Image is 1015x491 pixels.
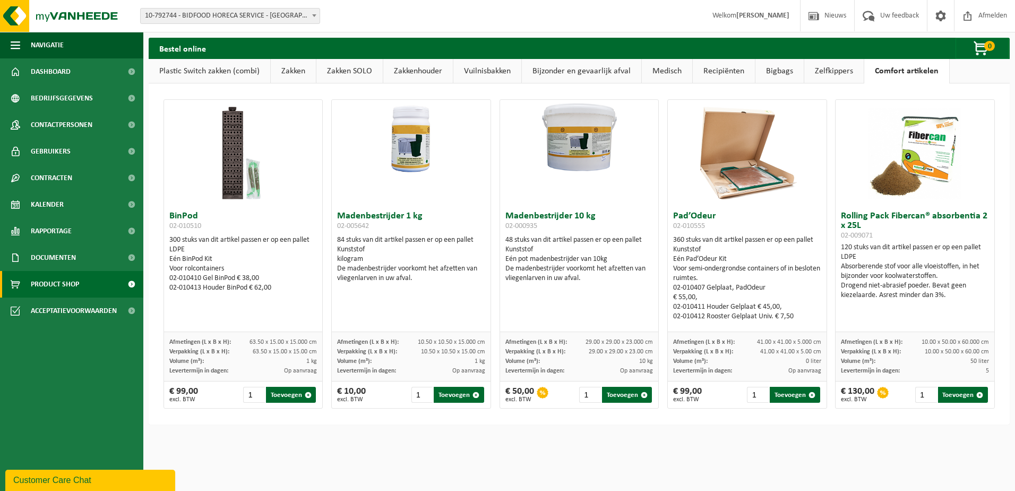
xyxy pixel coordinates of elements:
[788,368,821,374] span: Op aanvraag
[169,358,204,365] span: Volume (m³):
[755,59,804,83] a: Bigbags
[673,222,705,230] span: 02-010555
[169,387,198,403] div: € 99,00
[693,59,755,83] a: Recipiënten
[337,222,369,230] span: 02-005642
[169,222,201,230] span: 02-010510
[332,100,491,179] img: 02-005642
[673,368,732,374] span: Levertermijn in dagen:
[31,138,71,165] span: Gebruikers
[984,41,995,51] span: 0
[505,368,564,374] span: Levertermijn in dagen:
[986,368,989,374] span: 5
[673,211,821,233] h3: Pad’Odeur
[337,255,485,264] div: kilogram
[169,339,231,345] span: Afmetingen (L x B x H):
[841,339,902,345] span: Afmetingen (L x B x H):
[673,358,708,365] span: Volume (m³):
[841,349,901,355] span: Verpakking (L x B x H):
[841,387,874,403] div: € 130,00
[337,387,366,403] div: € 10,00
[806,358,821,365] span: 0 liter
[505,358,540,365] span: Volume (m³):
[383,59,453,83] a: Zakkenhouder
[673,349,733,355] span: Verpakking (L x B x H):
[841,243,989,300] div: 120 stuks van dit artikel passen er op een pallet
[337,396,366,403] span: excl. BTW
[841,252,989,262] div: LDPE
[169,235,317,293] div: 300 stuks van dit artikel passen er op een pallet
[169,211,317,233] h3: BinPod
[841,358,875,365] span: Volume (m³):
[337,358,372,365] span: Volume (m³):
[505,222,537,230] span: 02-000935
[760,349,821,355] span: 41.00 x 41.00 x 5.00 cm
[169,349,229,355] span: Verpakking (L x B x H):
[505,387,534,403] div: € 50,00
[169,396,198,403] span: excl. BTW
[505,349,565,355] span: Verpakking (L x B x H):
[864,59,949,83] a: Comfort artikelen
[925,349,989,355] span: 10.00 x 50.00 x 60.00 cm
[5,468,177,491] iframe: chat widget
[337,368,396,374] span: Levertermijn in dagen:
[149,59,270,83] a: Plastic Switch zakken (combi)
[31,191,64,218] span: Kalender
[673,264,821,321] div: Voor semi-ondergrondse containers of in besloten ruimtes. 02-010407 Gelplaat, PadOdeur € 55,00, 0...
[841,368,900,374] span: Levertermijn in dagen:
[956,38,1009,59] button: 0
[243,387,265,403] input: 1
[140,8,320,24] span: 10-792744 - BIDFOOD HORECA SERVICE - BERINGEN
[757,339,821,345] span: 41.00 x 41.00 x 5.000 cm
[673,245,821,255] div: Kunststof
[31,112,92,138] span: Contactpersonen
[938,387,988,403] button: Toevoegen
[141,9,320,23] span: 10-792744 - BIDFOOD HORECA SERVICE - BERINGEN
[673,339,735,345] span: Afmetingen (L x B x H):
[770,387,820,403] button: Toevoegen
[673,255,821,264] div: Eén Pad’Odeur Kit
[602,387,652,403] button: Toevoegen
[505,264,653,283] div: De madenbestrijder voorkomt het afzetten van vliegenlarven in uw afval.
[453,59,521,83] a: Vuilnisbakken
[31,85,93,112] span: Bedrijfsgegevens
[522,59,641,83] a: Bijzonder en gevaarlijk afval
[505,255,653,264] div: Eén pot madenbestrijder van 10kg
[306,358,317,365] span: 1 kg
[505,211,653,233] h3: Madenbestrijder 10 kg
[169,368,228,374] span: Levertermijn in dagen:
[586,339,653,345] span: 29.00 x 29.00 x 23.000 cm
[841,232,873,240] span: 02-009071
[411,387,433,403] input: 1
[620,368,653,374] span: Op aanvraag
[253,349,317,355] span: 63.50 x 15.00 x 15.00 cm
[639,358,653,365] span: 10 kg
[747,387,769,403] input: 1
[337,245,485,255] div: Kunststof
[169,255,317,264] div: Eén BinPod Kit
[862,100,968,206] img: 02-009071
[922,339,989,345] span: 10.00 x 50.00 x 60.000 cm
[673,387,702,403] div: € 99,00
[505,235,653,283] div: 48 stuks van dit artikel passen er op een pallet
[841,396,874,403] span: excl. BTW
[284,368,317,374] span: Op aanvraag
[970,358,989,365] span: 50 liter
[31,271,79,298] span: Product Shop
[169,264,317,293] div: Voor rolcontainers 02-010410 Gel BinPod € 38,00 02-010413 Houder BinPod € 62,00
[266,387,316,403] button: Toevoegen
[337,339,399,345] span: Afmetingen (L x B x H):
[337,264,485,283] div: De madenbestrijder voorkomt het afzetten van vliegenlarven in uw afval.
[421,349,485,355] span: 10.50 x 10.50 x 15.00 cm
[804,59,864,83] a: Zelfkippers
[190,100,296,206] img: 02-010510
[337,235,485,283] div: 84 stuks van dit artikel passen er op een pallet
[915,387,937,403] input: 1
[505,339,567,345] span: Afmetingen (L x B x H):
[736,12,789,20] strong: [PERSON_NAME]
[694,100,800,206] img: 02-010555
[418,339,485,345] span: 10.50 x 10.50 x 15.000 cm
[31,218,72,244] span: Rapportage
[434,387,484,403] button: Toevoegen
